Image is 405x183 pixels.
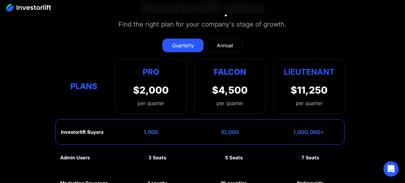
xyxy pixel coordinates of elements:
[383,161,399,177] div: Open Intercom Messenger
[225,155,243,161] div: 5 Seats
[172,42,194,49] div: Quarterly
[61,129,103,135] div: Investorlift Buyers
[221,129,239,135] div: 10,000
[133,65,169,78] div: Pro
[60,155,90,161] div: Admin Users
[133,84,169,96] div: $2,000
[284,67,335,77] strong: Lieutenant
[133,99,169,107] div: per quarter
[60,80,107,93] div: Plans
[291,84,328,96] div: $11,250
[217,99,243,107] div: per quarter
[293,129,324,135] div: 1,000,000+
[144,129,158,135] div: 1,000
[302,155,319,161] div: 7 Seats
[296,99,323,107] div: per quarter
[212,84,248,96] div: $4,500
[118,19,287,29] div: Find the right plan for your company's stage of growth.
[214,65,246,78] div: Falcon
[148,155,166,161] div: 3 Seats
[217,42,233,49] div: Annual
